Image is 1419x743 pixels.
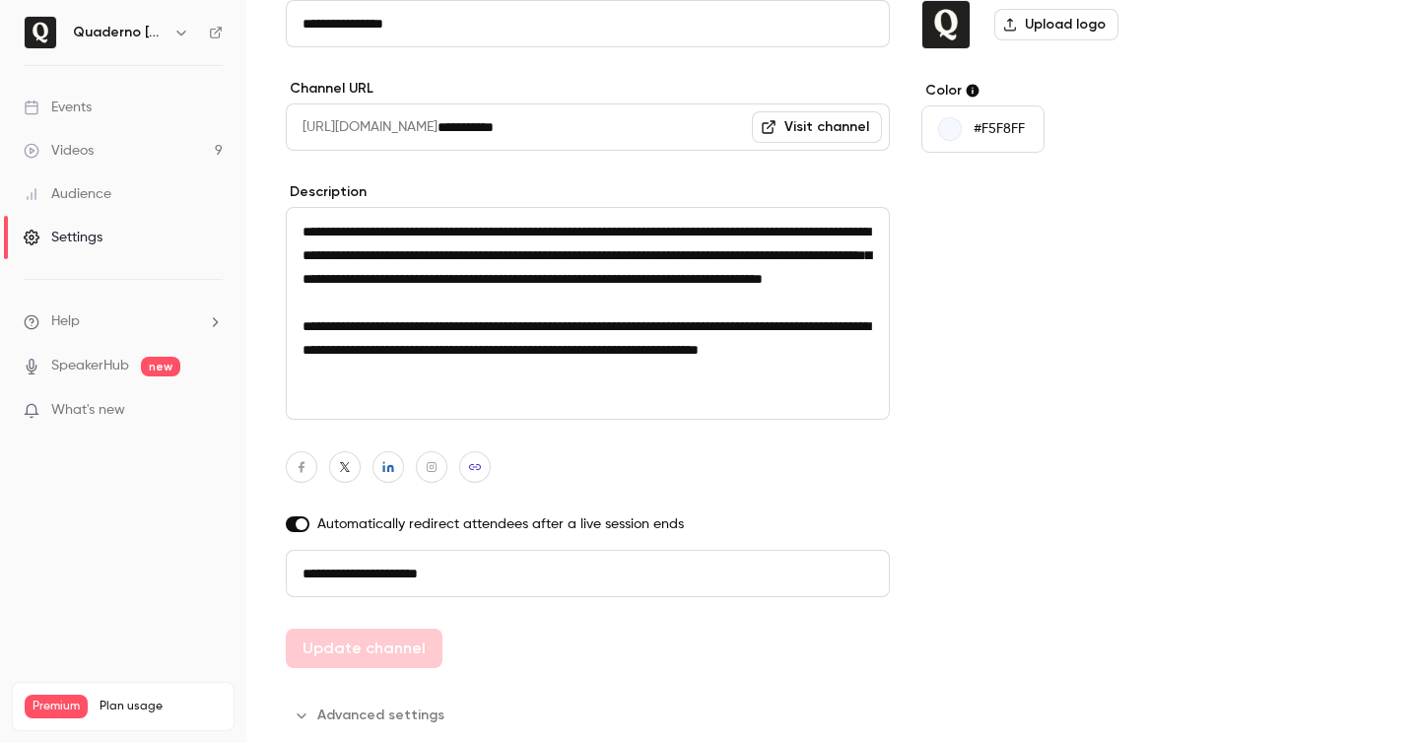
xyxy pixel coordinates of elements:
[752,111,882,143] a: Visit channel
[51,400,125,421] span: What's new
[25,17,56,48] img: Quaderno España
[73,23,166,42] h6: Quaderno [GEOGRAPHIC_DATA]
[24,184,111,204] div: Audience
[974,119,1025,139] p: #F5F8FF
[25,695,88,718] span: Premium
[921,105,1045,153] button: #F5F8FF
[286,514,890,534] label: Automatically redirect attendees after a live session ends
[24,98,92,117] div: Events
[922,1,970,48] img: Quaderno España
[51,356,129,376] a: SpeakerHub
[286,182,890,202] label: Description
[994,9,1118,40] label: Upload logo
[141,357,180,376] span: new
[24,228,102,247] div: Settings
[24,141,94,161] div: Videos
[286,79,890,99] label: Channel URL
[100,699,222,714] span: Plan usage
[199,402,223,420] iframe: Noticeable Trigger
[51,311,80,332] span: Help
[921,81,1224,101] label: Color
[286,700,456,731] button: Advanced settings
[286,103,438,151] span: [URL][DOMAIN_NAME]
[24,311,223,332] li: help-dropdown-opener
